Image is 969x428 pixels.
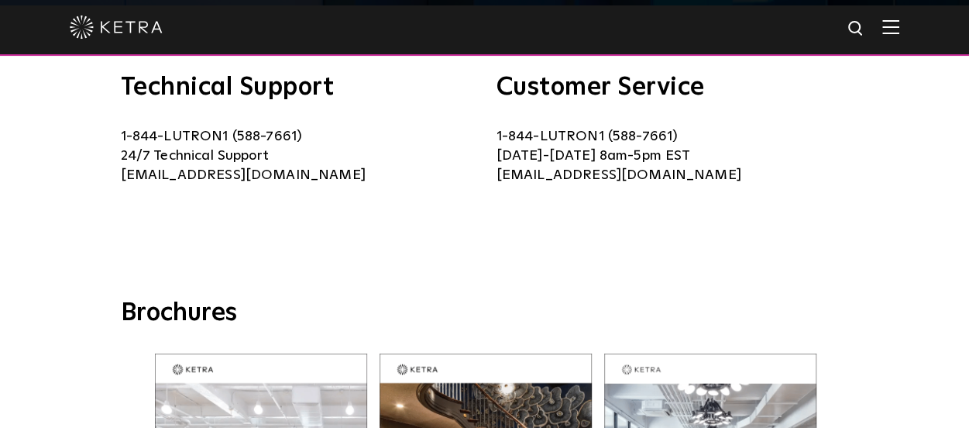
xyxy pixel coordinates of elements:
[121,168,366,182] a: [EMAIL_ADDRESS][DOMAIN_NAME]
[497,127,849,185] p: 1-844-LUTRON1 (588-7661) [DATE]-[DATE] 8am-5pm EST [EMAIL_ADDRESS][DOMAIN_NAME]
[121,298,849,330] h3: Brochures
[847,19,866,39] img: search icon
[497,75,849,100] h3: Customer Service
[121,127,473,185] p: 1-844-LUTRON1 (588-7661) 24/7 Technical Support
[70,16,163,39] img: ketra-logo-2019-white
[882,19,899,34] img: Hamburger%20Nav.svg
[121,75,473,100] h3: Technical Support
